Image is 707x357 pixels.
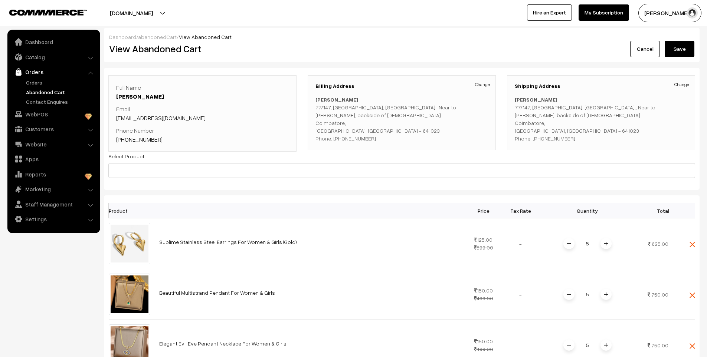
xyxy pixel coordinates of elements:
[567,242,571,245] img: minus
[519,342,522,348] span: -
[179,34,232,40] span: View Abandoned Cart
[474,346,493,352] strike: 499.00
[475,81,490,88] a: Change
[604,242,608,245] img: plusI
[474,244,493,251] strike: 599.00
[116,105,289,122] p: Email
[690,242,695,247] img: close
[9,152,98,166] a: Apps
[109,33,694,41] div: / /
[159,290,275,296] a: Beautiful Multistrand Pendant For Women & Girls
[24,88,98,96] a: Abandoned Cart
[159,239,297,245] a: Sublime Stainless Steel Earrings For Women & Girls (Gold)
[109,274,150,315] img: imagvyntgafxzpar.jpeg
[567,343,571,347] img: minus
[9,182,98,196] a: Marketing
[9,198,98,211] a: Staff Management
[9,50,98,64] a: Catalog
[315,96,488,142] p: 77/147, [GEOGRAPHIC_DATA], [GEOGRAPHIC_DATA],, Near to [PERSON_NAME], backside of [DEMOGRAPHIC_DA...
[636,203,673,218] th: Total
[674,81,689,88] a: Change
[638,4,701,22] button: [PERSON_NAME]
[9,212,98,226] a: Settings
[9,10,87,15] img: COMMMERCE
[116,126,289,144] p: Phone Number
[24,98,98,106] a: Contact Enquires
[116,114,206,122] a: [EMAIL_ADDRESS][DOMAIN_NAME]
[109,43,396,54] h2: View Abandoned Cart
[515,83,687,89] h3: Shipping Address
[579,4,629,21] a: My Subscription
[465,218,502,269] td: 125.00
[604,292,608,296] img: plusI
[474,295,493,301] strike: 499.00
[84,4,179,22] button: [DOMAIN_NAME]
[527,4,572,21] a: Hire an Expert
[9,122,98,136] a: Customers
[687,7,698,19] img: user
[690,292,695,298] img: close
[315,83,488,89] h3: Billing Address
[519,241,522,247] span: -
[109,34,136,40] a: Dashboard
[539,203,636,218] th: Quantity
[116,83,289,101] p: Full Name
[651,342,668,348] span: 750.00
[630,41,660,57] a: Cancel
[116,136,163,143] a: [PHONE_NUMBER]
[116,93,164,100] a: [PERSON_NAME]
[519,291,522,298] span: -
[9,138,98,151] a: Website
[515,96,557,103] b: [PERSON_NAME]
[465,269,502,320] td: 150.00
[690,343,695,349] img: close
[515,96,687,142] p: 77/147, [GEOGRAPHIC_DATA], [GEOGRAPHIC_DATA],, Near to [PERSON_NAME], backside of [DEMOGRAPHIC_DA...
[109,223,150,264] img: imah63u2nfxnghwv.jpeg
[109,203,155,218] th: Product
[9,65,98,79] a: Orders
[315,96,358,103] b: [PERSON_NAME]
[9,35,98,49] a: Dashboard
[159,340,287,347] a: Elegant Evil Eye Pendant Necklace For Women & Girls
[9,7,74,16] a: COMMMERCE
[652,241,668,247] span: 625.00
[9,108,98,121] a: WebPOS
[24,79,98,86] a: Orders
[567,292,571,296] img: minus
[138,34,177,40] a: abandonedCart
[9,168,98,181] a: Reports
[665,41,694,57] button: Save
[465,203,502,218] th: Price
[108,152,144,160] label: Select Product
[651,291,668,298] span: 750.00
[604,343,608,347] img: plusI
[502,203,539,218] th: Tax Rate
